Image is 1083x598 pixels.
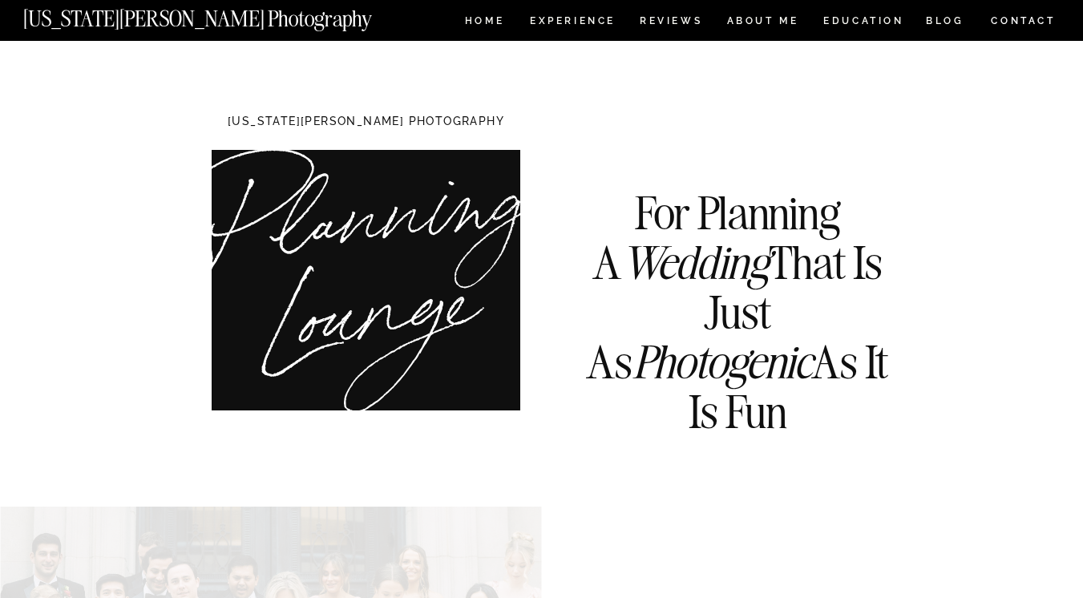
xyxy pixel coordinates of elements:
a: EDUCATION [822,16,906,30]
i: Wedding [621,234,769,291]
a: ABOUT ME [726,16,799,30]
h1: [US_STATE][PERSON_NAME] PHOTOGRAPHY [202,115,531,131]
h1: Planning Lounge [194,172,548,352]
a: BLOG [926,16,964,30]
a: REVIEWS [640,16,700,30]
a: HOME [462,16,507,30]
a: [US_STATE][PERSON_NAME] Photography [23,8,426,22]
a: CONTACT [990,12,1057,30]
i: Photogenic [632,333,812,390]
a: Experience [530,16,614,30]
h3: For Planning A That Is Just As As It Is Fun [570,188,906,372]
